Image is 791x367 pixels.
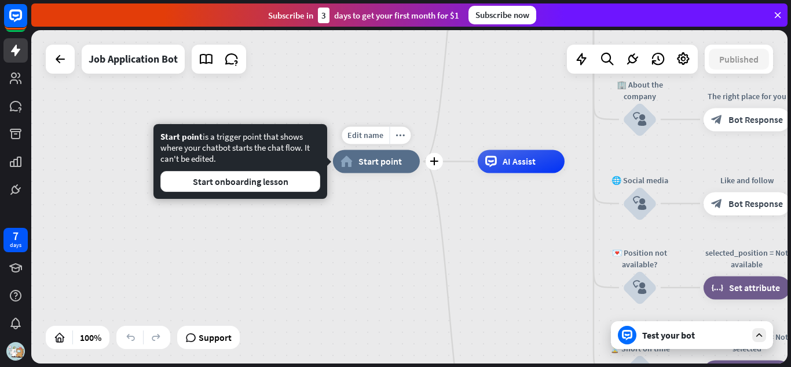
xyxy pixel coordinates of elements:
span: Support [199,328,232,347]
span: Start point [160,131,203,142]
span: AI Assist [503,155,536,167]
span: Edit name [347,130,383,140]
span: Bot Response [728,198,783,209]
div: is a trigger point that shows where your chatbot starts the chat flow. It can't be edited. [160,131,320,192]
i: block_user_input [633,281,647,295]
div: 100% [76,328,105,347]
div: Subscribe in days to get your first month for $1 [268,8,459,23]
i: block_user_input [633,197,647,210]
i: plus [430,157,438,165]
div: 3 [318,8,329,23]
div: 7 [13,231,19,241]
div: 🌐 Social media [605,175,675,186]
div: ⏳ Short on time [605,343,675,354]
div: Subscribe now [468,6,536,24]
div: 🏢 About the company [605,79,675,102]
a: 7 days [3,228,28,252]
i: block_user_input [633,112,647,126]
i: block_set_attribute [711,282,723,293]
i: block_bot_response [711,114,723,125]
button: Published [709,49,769,70]
div: days [10,241,21,249]
div: Job Application Bot [89,45,178,74]
span: Bot Response [728,114,783,125]
div: 💌 Position not available? [605,247,675,270]
i: block_bot_response [711,198,723,209]
span: Set attribute [729,282,780,293]
button: Start onboarding lesson [160,171,320,192]
button: Open LiveChat chat widget [9,5,44,39]
i: more_horiz [395,131,405,140]
span: Start point [358,155,402,167]
div: Test your bot [642,329,746,341]
i: home_2 [340,155,353,167]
